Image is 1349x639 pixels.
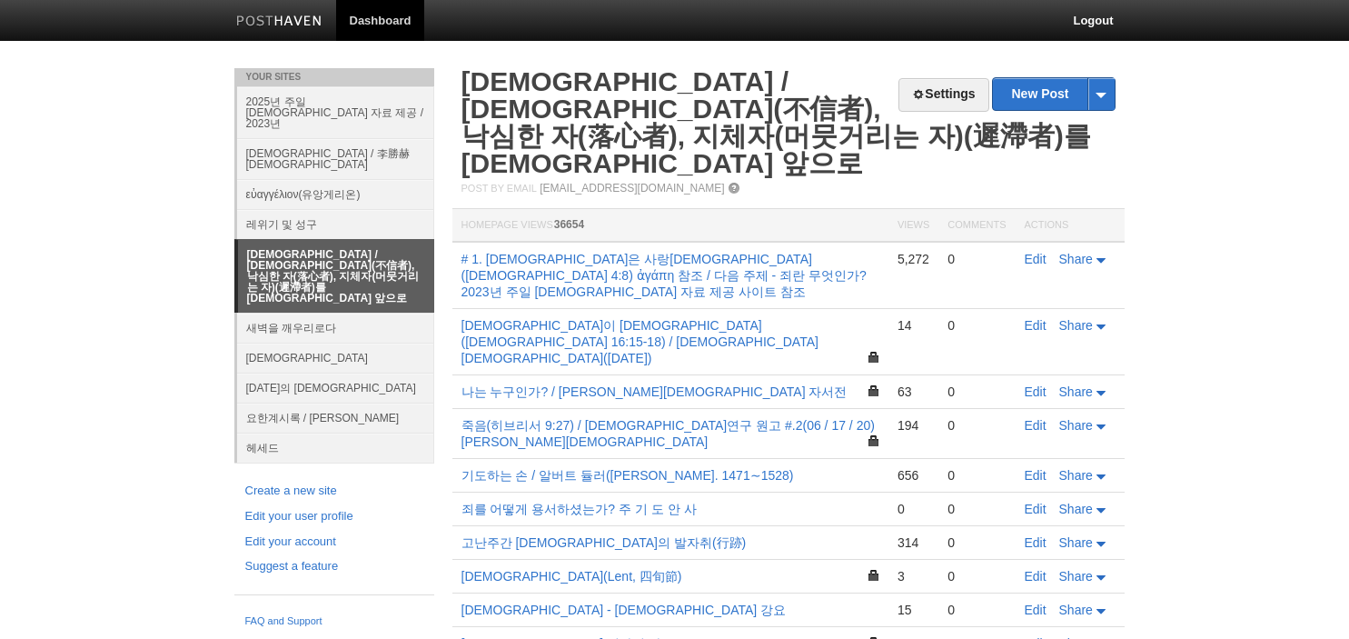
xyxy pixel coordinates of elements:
a: Edit [1025,252,1046,266]
a: [DEMOGRAPHIC_DATA] [237,343,434,373]
div: 0 [947,568,1006,584]
a: Settings [898,78,988,112]
a: Edit [1025,603,1046,617]
div: 0 [947,534,1006,551]
div: 14 [898,317,929,334]
div: 0 [947,467,1006,484]
a: 고난주간 [DEMOGRAPHIC_DATA]의 발자취(行跡) [461,535,747,550]
div: 656 [898,467,929,484]
th: Actions [1016,209,1125,243]
a: Edit [1025,535,1046,550]
span: Post by Email [461,183,537,194]
a: FAQ and Support [245,614,423,630]
a: 레위기 및 성구 [237,209,434,239]
a: Edit your user profile [245,507,423,526]
div: 0 [947,317,1006,334]
div: 0 [947,251,1006,267]
div: 15 [898,602,929,618]
a: 헤세드 [237,433,434,463]
a: 기도하는 손 / 알버트 듈러([PERSON_NAME]. 1471∼1528) [461,468,794,483]
span: Share [1059,603,1093,617]
a: Edit [1025,318,1046,333]
a: Create a new site [245,482,423,501]
a: # 1. [DEMOGRAPHIC_DATA]은 사랑[DEMOGRAPHIC_DATA]([DEMOGRAPHIC_DATA] 4:8) ἀγάπη 참조 / 다음 주제 - 죄란 무엇인가?... [461,252,867,299]
a: 새벽을 깨우리로다 [237,313,434,343]
a: Edit [1025,502,1046,516]
div: 3 [898,568,929,584]
span: Share [1059,384,1093,399]
span: Share [1059,502,1093,516]
th: Views [888,209,938,243]
div: 5,272 [898,251,929,267]
a: 나는 누구인가? / [PERSON_NAME][DEMOGRAPHIC_DATA] 자서전 [461,384,848,399]
div: 314 [898,534,929,551]
a: [DEMOGRAPHIC_DATA](Lent, 四旬節) [461,569,682,584]
a: Edit [1025,418,1046,433]
a: Edit [1025,468,1046,483]
a: [EMAIL_ADDRESS][DOMAIN_NAME] [540,182,724,195]
th: Homepage Views [452,209,888,243]
a: [DEMOGRAPHIC_DATA] / [DEMOGRAPHIC_DATA](不信者), 낙심한 자(落心者), 지체자(머뭇거리는 자)(遲滯者)를 [DEMOGRAPHIC_DATA] 앞으로 [238,240,434,313]
span: Share [1059,468,1093,483]
div: 0 [947,501,1006,517]
a: Edit [1025,569,1046,584]
a: [DEMOGRAPHIC_DATA] - [DEMOGRAPHIC_DATA] 강요 [461,603,787,617]
span: Share [1059,252,1093,266]
div: 194 [898,417,929,434]
a: 죄를 어떻게 용서하셨는가? 주 기 도 안 사 [461,502,697,516]
span: Share [1059,535,1093,550]
img: Posthaven-bar [236,15,322,29]
a: 2025년 주일 [DEMOGRAPHIC_DATA] 자료 제공 / 2023년 [237,86,434,138]
span: Share [1059,569,1093,584]
a: [DEMOGRAPHIC_DATA]이 [DEMOGRAPHIC_DATA]([DEMOGRAPHIC_DATA] 16:15-18) / [DEMOGRAPHIC_DATA][DEMOGRAP... [461,318,818,365]
a: Suggest a feature [245,557,423,576]
a: New Post [993,78,1114,110]
a: 요한계시록 / [PERSON_NAME] [237,403,434,433]
a: [DEMOGRAPHIC_DATA] / 李勝赫[DEMOGRAPHIC_DATA] [237,138,434,179]
li: Your Sites [234,68,434,86]
span: Share [1059,318,1093,333]
a: 죽음(히브리서 9:27) / [DEMOGRAPHIC_DATA]연구 원고 #.2(06 / 17 / 20) [PERSON_NAME][DEMOGRAPHIC_DATA] [461,418,875,449]
div: 0 [947,417,1006,434]
div: 0 [898,501,929,517]
a: εὐαγγέλιον(유앙게리온) [237,179,434,209]
span: Share [1059,418,1093,433]
div: 63 [898,384,929,400]
span: 36654 [554,218,584,231]
a: [DATE]의 [DEMOGRAPHIC_DATA] [237,373,434,403]
div: 0 [947,602,1006,618]
a: Edit [1025,384,1046,399]
a: [DEMOGRAPHIC_DATA] / [DEMOGRAPHIC_DATA](不信者), 낙심한 자(落心者), 지체자(머뭇거리는 자)(遲滯者)를 [DEMOGRAPHIC_DATA] 앞으로 [461,66,1091,178]
a: Edit your account [245,533,423,552]
div: 0 [947,384,1006,400]
th: Comments [938,209,1015,243]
